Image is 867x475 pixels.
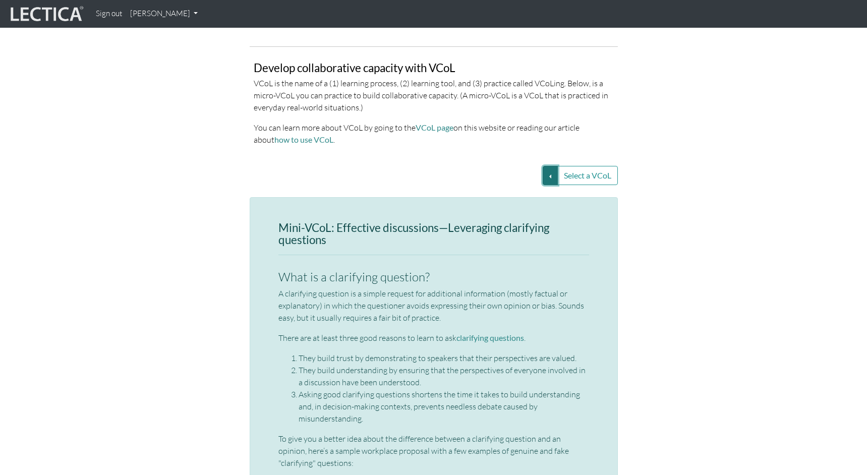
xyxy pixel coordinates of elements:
a: [PERSON_NAME] [126,4,202,24]
a: how to use VCoL [274,135,333,144]
h4: What is a clarifying question? [278,270,589,283]
p: There are at least three good reasons to learn to ask . [278,332,589,344]
h3: Mini-VCoL: Effective discussions—Leveraging clarifying questions [278,222,589,247]
li: They build trust by demonstrating to speakers that their perspectives are valued. [299,352,589,364]
li: Asking good clarifying questions shortens the time it takes to build understanding and, in decisi... [299,388,589,425]
button: Select a VCoL [557,166,618,185]
p: A clarifying question is a simple request for additional information (mostly factual or explanato... [278,287,589,324]
p: You can learn more about VCoL by going to the on this website or reading our article about . [254,122,614,146]
li: They build understanding by ensuring that the perspectives of everyone involved in a discussion h... [299,364,589,388]
img: lecticalive [8,5,84,24]
p: To give you a better idea about the difference between a clarifying question and an opinion, here... [278,433,589,469]
a: VCoL page [416,123,453,132]
a: Sign out [92,4,126,24]
h3: Develop collaborative capacity with VCoL [254,62,614,75]
a: clarifying questions [456,333,524,342]
p: VCoL is the name of a (1) learning process, (2) learning tool, and (3) practice called VCoLing. B... [254,77,614,113]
